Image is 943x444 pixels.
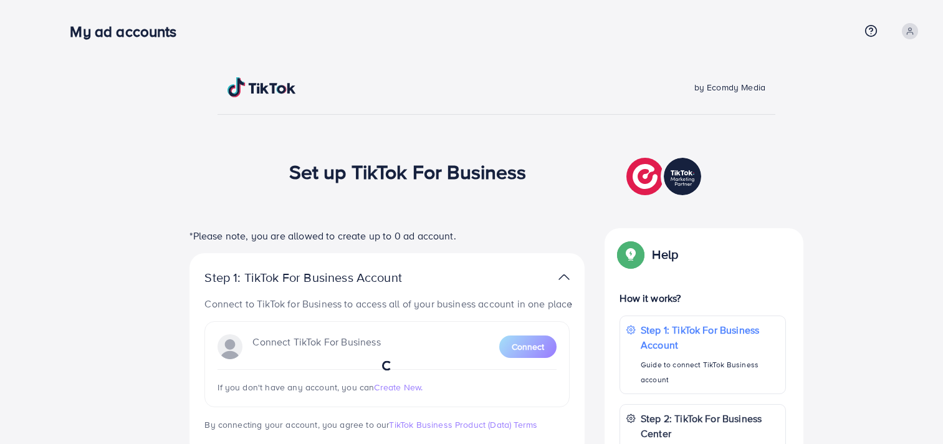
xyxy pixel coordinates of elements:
span: by Ecomdy Media [694,81,765,94]
img: TikTok [227,77,296,97]
img: TikTok partner [558,268,570,286]
p: Guide to connect TikTok Business account [641,357,779,387]
p: Step 1: TikTok For Business Account [641,322,779,352]
img: TikTok partner [626,155,704,198]
h3: My ad accounts [70,22,186,41]
p: How it works? [620,291,785,306]
p: *Please note, you are allowed to create up to 0 ad account. [189,228,585,243]
p: Step 2: TikTok For Business Center [641,411,779,441]
h1: Set up TikTok For Business [289,160,527,183]
p: Step 1: TikTok For Business Account [204,270,441,285]
p: Help [652,247,678,262]
img: Popup guide [620,243,642,266]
